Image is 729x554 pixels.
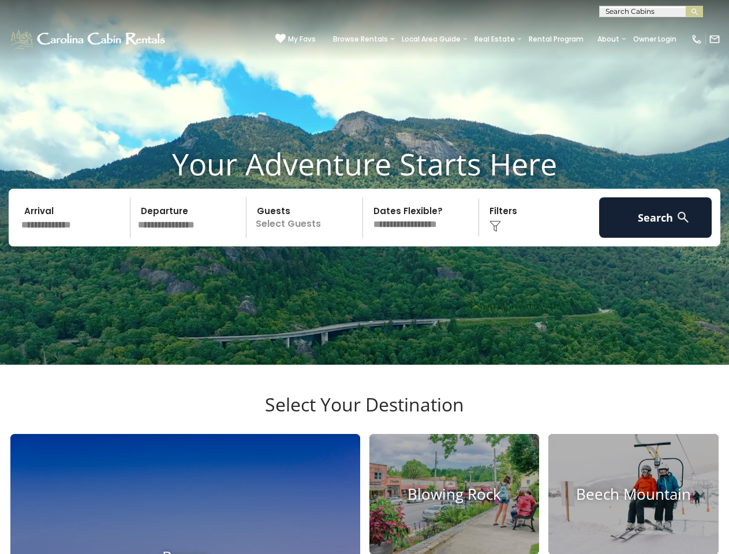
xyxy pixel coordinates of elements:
[9,28,169,51] img: White-1-1-2.png
[489,220,501,232] img: filter--v1.png
[709,33,720,45] img: mail-regular-white.png
[9,394,720,434] h3: Select Your Destination
[275,33,316,45] a: My Favs
[288,34,316,44] span: My Favs
[676,210,690,224] img: search-regular-white.png
[548,485,719,503] h4: Beech Mountain
[599,197,712,238] button: Search
[592,31,625,47] a: About
[9,146,720,182] h1: Your Adventure Starts Here
[396,31,466,47] a: Local Area Guide
[627,31,682,47] a: Owner Login
[691,33,702,45] img: phone-regular-white.png
[327,31,394,47] a: Browse Rentals
[250,197,362,238] p: Select Guests
[523,31,589,47] a: Rental Program
[369,485,540,503] h4: Blowing Rock
[469,31,521,47] a: Real Estate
